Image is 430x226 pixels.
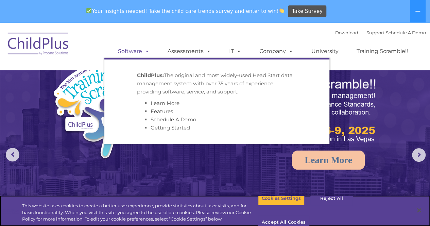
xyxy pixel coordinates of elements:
[335,30,426,35] font: |
[84,4,287,18] span: Your insights needed! Take the child care trends survey and enter to win!
[94,73,123,78] span: Phone number
[86,8,91,13] img: ✅
[386,30,426,35] a: Schedule A Demo
[350,45,415,58] a: Training Scramble!!
[258,191,305,206] button: Cookies Settings
[137,72,164,79] strong: ChildPlus:
[253,45,300,58] a: Company
[279,8,284,13] img: 👏
[111,45,156,58] a: Software
[151,116,196,123] a: Schedule A Demo
[310,191,353,206] button: Reject All
[137,71,297,96] p: The original and most widely-used Head Start data management system with over 35 years of experie...
[222,45,248,58] a: IT
[4,28,72,62] img: ChildPlus by Procare Solutions
[288,5,326,17] a: Take Survey
[161,45,218,58] a: Assessments
[151,124,190,131] a: Getting Started
[366,30,384,35] a: Support
[292,5,323,17] span: Take Survey
[22,203,258,223] div: This website uses cookies to create a better user experience, provide statistics about user visit...
[151,100,179,106] a: Learn More
[292,151,365,170] a: Learn More
[412,203,427,218] button: Close
[94,45,115,50] span: Last name
[305,45,345,58] a: University
[335,30,358,35] a: Download
[151,108,173,115] a: Features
